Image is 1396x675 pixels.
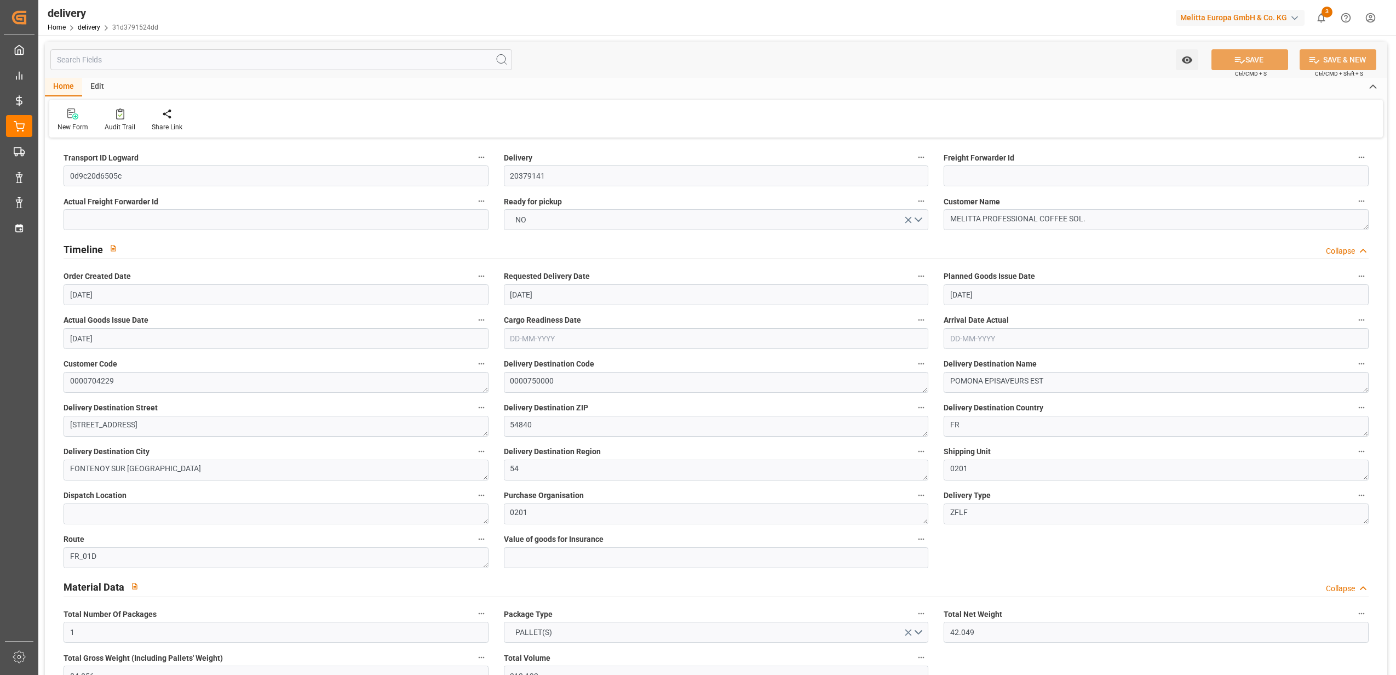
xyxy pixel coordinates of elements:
div: New Form [58,122,88,132]
div: Share Link [152,122,182,132]
button: Delivery Destination Region [914,444,928,459]
span: Delivery Destination Country [944,402,1043,414]
button: Customer Name [1354,194,1369,208]
a: Home [48,24,66,31]
span: Delivery Destination Name [944,358,1037,370]
button: Planned Goods Issue Date [1354,269,1369,283]
span: Requested Delivery Date [504,271,590,282]
button: Delivery Destination City [474,444,489,459]
span: Actual Goods Issue Date [64,314,148,326]
span: Customer Code [64,358,117,370]
textarea: 0000750000 [504,372,929,393]
input: Search Fields [50,49,512,70]
span: Route [64,534,84,545]
span: Actual Freight Forwarder Id [64,196,158,208]
button: open menu [1176,49,1198,70]
input: DD-MM-YYYY [64,284,489,305]
span: Cargo Readiness Date [504,314,581,326]
button: Actual Freight Forwarder Id [474,194,489,208]
h2: Material Data [64,580,124,594]
span: Total Volume [504,653,550,664]
span: Arrival Date Actual [944,314,1009,326]
span: Total Net Weight [944,609,1002,620]
button: SAVE [1211,49,1288,70]
input: DD-MM-YYYY [504,284,929,305]
button: Delivery Destination Name [1354,357,1369,371]
input: DD-MM-YYYY [504,328,929,349]
button: Total Gross Weight (Including Pallets' Weight) [474,650,489,665]
span: Delivery Destination ZIP [504,402,588,414]
textarea: MELITTA PROFESSIONAL COFFEE SOL. [944,209,1369,230]
button: Delivery Destination Code [914,357,928,371]
button: Customer Code [474,357,489,371]
div: Audit Trail [105,122,135,132]
button: Total Volume [914,650,928,665]
textarea: 54 [504,460,929,480]
div: Melitta Europa GmbH & Co. KG [1176,10,1305,26]
button: Total Net Weight [1354,607,1369,621]
textarea: ZFLF [944,504,1369,524]
textarea: [STREET_ADDRESS] [64,416,489,437]
span: 3 [1322,7,1332,18]
textarea: FONTENOY SUR [GEOGRAPHIC_DATA] [64,460,489,480]
span: Total Gross Weight (Including Pallets' Weight) [64,653,223,664]
span: PALLET(S) [510,627,558,638]
button: Total Number Of Packages [474,607,489,621]
div: Collapse [1326,583,1355,594]
span: Ready for pickup [504,196,562,208]
div: Collapse [1326,245,1355,257]
span: Shipping Unit [944,446,991,457]
button: Arrival Date Actual [1354,313,1369,327]
div: Home [45,78,82,96]
input: DD-MM-YYYY [944,284,1369,305]
span: Delivery [504,152,532,164]
button: Delivery Type [1354,488,1369,502]
button: Transport ID Logward [474,150,489,164]
span: NO [510,214,532,226]
button: Purchase Organisation [914,488,928,502]
textarea: 0201 [944,460,1369,480]
span: Transport ID Logward [64,152,139,164]
span: Planned Goods Issue Date [944,271,1035,282]
span: Order Created Date [64,271,131,282]
span: Delivery Destination Region [504,446,601,457]
button: Delivery [914,150,928,164]
button: show 3 new notifications [1309,5,1334,30]
span: Value of goods for Insurance [504,534,604,545]
span: Ctrl/CMD + S [1235,70,1267,78]
button: Freight Forwarder Id [1354,150,1369,164]
button: Delivery Destination ZIP [914,401,928,415]
button: Order Created Date [474,269,489,283]
span: Dispatch Location [64,490,127,501]
button: Help Center [1334,5,1358,30]
span: Total Number Of Packages [64,609,157,620]
button: Package Type [914,607,928,621]
span: Delivery Type [944,490,991,501]
textarea: FR_01D [64,547,489,568]
span: Ctrl/CMD + Shift + S [1315,70,1363,78]
input: DD-MM-YYYY [64,328,489,349]
button: Value of goods for Insurance [914,532,928,546]
span: Freight Forwarder Id [944,152,1014,164]
span: Purchase Organisation [504,490,584,501]
button: Actual Goods Issue Date [474,313,489,327]
h2: Timeline [64,242,103,257]
button: Cargo Readiness Date [914,313,928,327]
button: Melitta Europa GmbH & Co. KG [1176,7,1309,28]
button: open menu [504,622,929,643]
button: Delivery Destination Country [1354,401,1369,415]
button: Ready for pickup [914,194,928,208]
div: Edit [82,78,112,96]
span: Delivery Destination City [64,446,150,457]
div: delivery [48,5,158,21]
textarea: FR [944,416,1369,437]
a: delivery [78,24,100,31]
button: Delivery Destination Street [474,401,489,415]
span: Delivery Destination Street [64,402,158,414]
button: Route [474,532,489,546]
span: Delivery Destination Code [504,358,594,370]
button: open menu [504,209,929,230]
button: View description [124,576,145,597]
button: View description [103,238,124,259]
button: Requested Delivery Date [914,269,928,283]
